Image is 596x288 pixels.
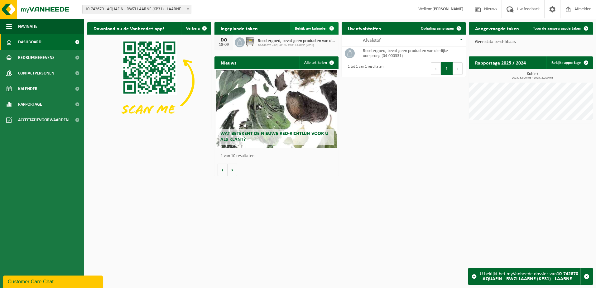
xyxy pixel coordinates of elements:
div: U bekijkt het myVanheede dossier van [480,268,580,285]
img: WB-1100-GAL-GY-01 [245,36,255,47]
button: Verberg [181,22,211,35]
div: 18-09 [218,43,230,47]
span: Verberg [186,26,200,31]
span: 2024: 3,300 m3 - 2025: 2,200 m3 [472,76,593,79]
h2: Download nu de Vanheede+ app! [87,22,171,34]
span: Navigatie [18,19,37,34]
span: Roostergoed, bevat geen producten van dierlijke oorsprong [258,39,335,44]
a: Alle artikelen [299,56,338,69]
span: Kalender [18,81,37,97]
span: 10-742670 - AQUAFIN - RWZI LAARNE (KP31) - LAARNE [82,5,191,14]
button: Next [453,62,463,75]
span: Contactpersonen [18,65,54,81]
button: 1 [441,62,453,75]
span: Afvalstof [363,38,381,43]
h2: Rapportage 2025 / 2024 [469,56,532,69]
span: Bekijk uw kalender [295,26,327,31]
span: 10-742670 - AQUAFIN - RWZI LAARNE (KP31) - LAARNE [83,5,191,14]
a: Ophaling aanvragen [416,22,465,35]
a: Wat betekent de nieuwe RED-richtlijn voor u als klant? [216,70,337,148]
strong: 10-742670 - AQUAFIN - RWZI LAARNE (KP31) - LAARNE [480,271,578,281]
div: 1 tot 1 van 1 resultaten [345,62,383,75]
span: Bedrijfsgegevens [18,50,55,65]
a: Bekijk rapportage [546,56,592,69]
td: roostergoed, bevat geen producten van dierlijke oorsprong (04-000331) [358,46,466,60]
a: Bekijk uw kalender [290,22,338,35]
p: Geen data beschikbaar. [475,40,587,44]
h3: Kubiek [472,72,593,79]
iframe: chat widget [3,274,104,288]
img: Download de VHEPlus App [87,35,211,128]
button: Previous [431,62,441,75]
h2: Aangevraagde taken [469,22,525,34]
strong: [PERSON_NAME] [432,7,464,12]
span: Toon de aangevraagde taken [533,26,581,31]
span: 10-742670 - AQUAFIN - RWZI LAARNE (KP31) [258,44,335,47]
div: DO [218,38,230,43]
button: Vorige [218,164,228,176]
a: Toon de aangevraagde taken [528,22,592,35]
h2: Uw afvalstoffen [342,22,387,34]
span: Dashboard [18,34,41,50]
h2: Ingeplande taken [214,22,264,34]
span: Rapportage [18,97,42,112]
button: Volgende [228,164,237,176]
h2: Nieuws [214,56,243,69]
p: 1 van 10 resultaten [221,154,335,158]
span: Ophaling aanvragen [421,26,454,31]
span: Wat betekent de nieuwe RED-richtlijn voor u als klant? [220,131,328,142]
span: Acceptatievoorwaarden [18,112,69,128]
